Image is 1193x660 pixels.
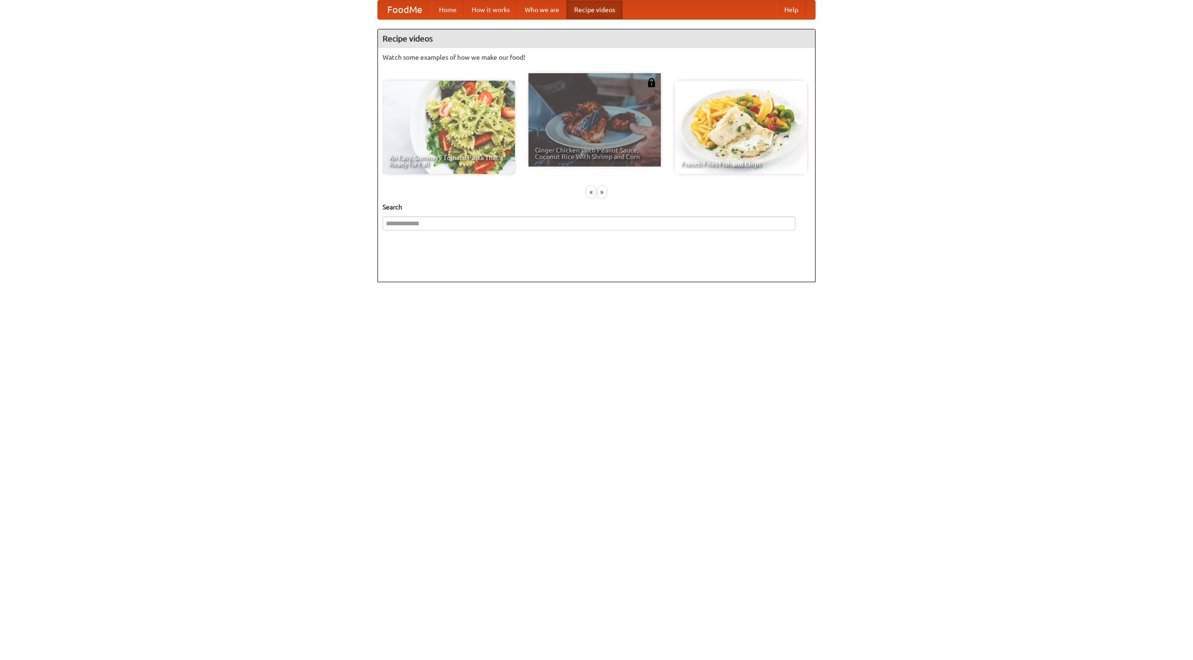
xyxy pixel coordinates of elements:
[517,0,567,19] a: Who we are
[389,154,508,167] span: An Easy, Summery Tomato Pasta That's Ready for Fall
[383,81,515,174] a: An Easy, Summery Tomato Pasta That's Ready for Fall
[681,161,801,167] span: French Fries Fish and Chips
[432,0,464,19] a: Home
[647,78,656,87] img: 483408.png
[675,81,807,174] a: French Fries Fish and Chips
[567,0,623,19] a: Recipe videos
[598,186,606,198] div: »
[378,0,432,19] a: FoodMe
[378,29,815,48] h4: Recipe videos
[383,53,810,62] p: Watch some examples of how we make our food!
[464,0,517,19] a: How it works
[383,202,810,212] h5: Search
[777,0,806,19] a: Help
[587,186,595,198] div: «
